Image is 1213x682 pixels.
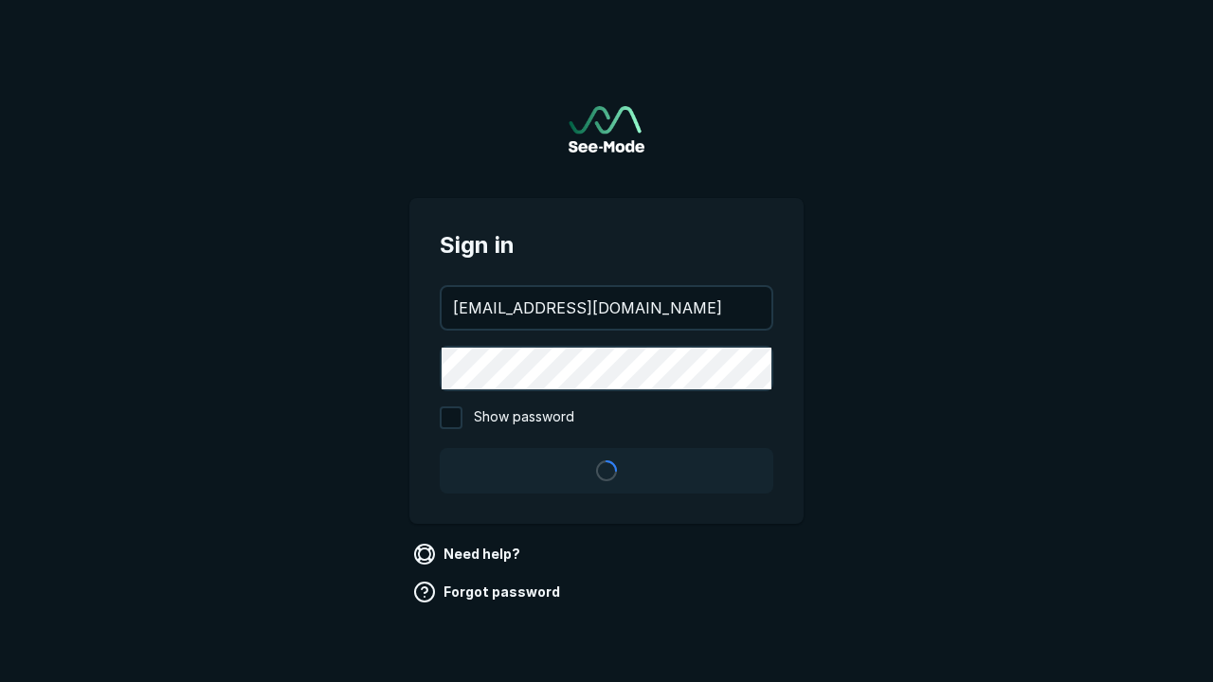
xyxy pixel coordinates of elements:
a: Go to sign in [569,106,644,153]
a: Forgot password [409,577,568,607]
img: See-Mode Logo [569,106,644,153]
a: Need help? [409,539,528,569]
span: Sign in [440,228,773,262]
span: Show password [474,406,574,429]
input: your@email.com [442,287,771,329]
